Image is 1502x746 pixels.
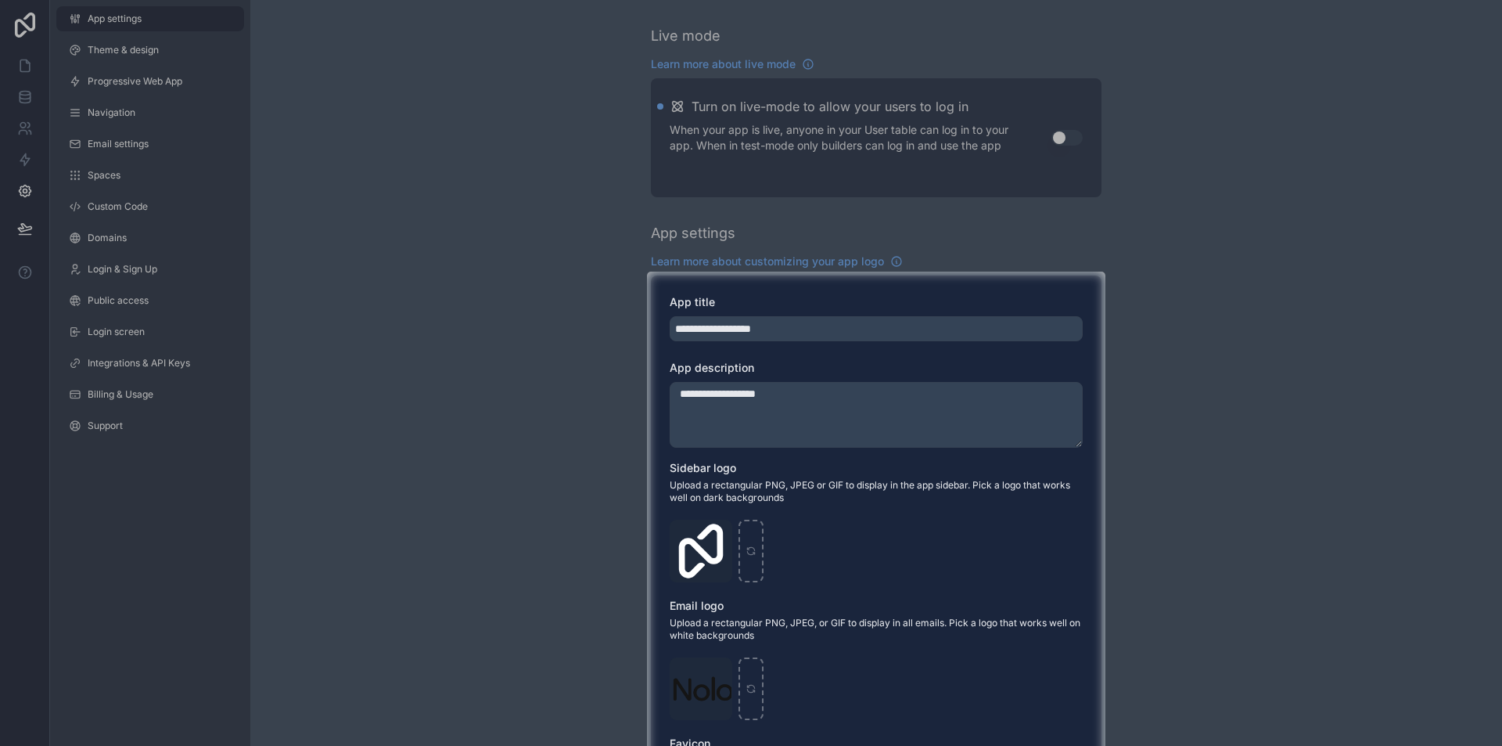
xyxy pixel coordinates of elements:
span: Email logo [670,599,724,612]
span: Upload a rectangular PNG, JPEG, or GIF to display in all emails. Pick a logo that works well on w... [670,617,1083,642]
iframe: Tooltip [382,471,647,672]
span: App description [670,361,754,374]
span: Upload a rectangular PNG, JPEG or GIF to display in the app sidebar. Pick a logo that works well ... [670,479,1083,504]
span: Sidebar logo [670,461,736,474]
span: App title [670,295,715,308]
